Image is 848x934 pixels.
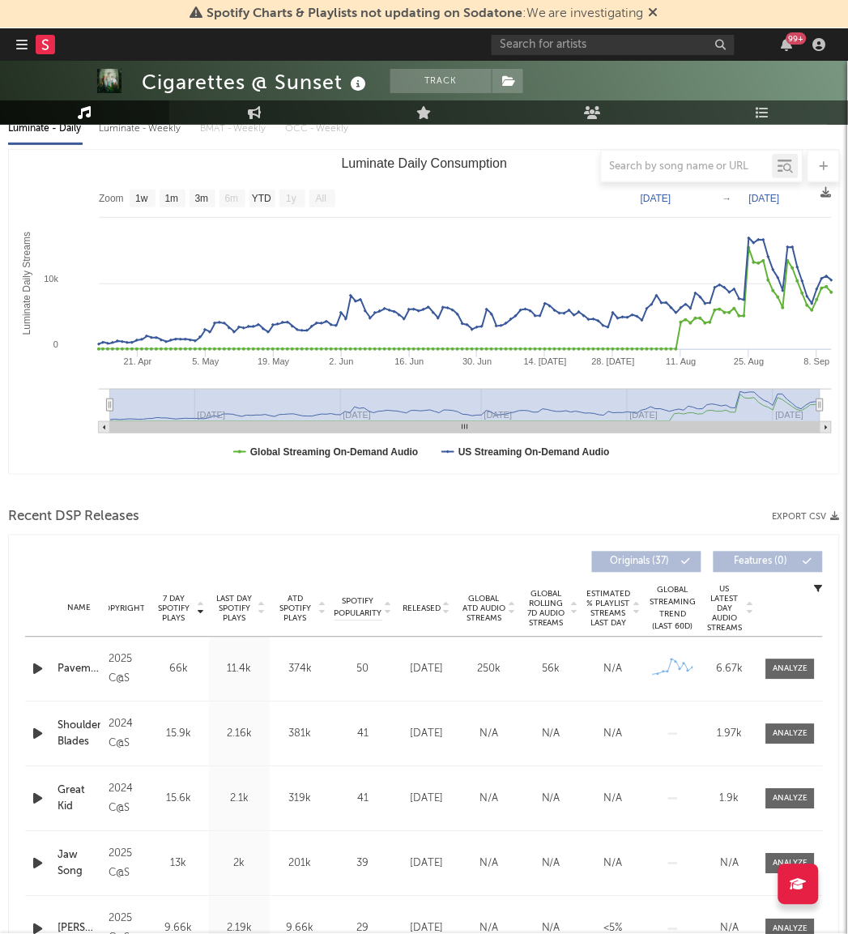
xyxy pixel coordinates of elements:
div: 250k [462,662,516,678]
span: Last Day Spotify Plays [213,595,256,624]
text: 14. [DATE] [524,356,567,366]
div: N/A [524,791,578,808]
text: 30. Jun [462,356,492,366]
div: 99 + [786,32,807,45]
text: 3m [195,194,209,205]
span: Spotify Popularity [335,596,382,621]
text: 25. Aug [734,356,764,366]
div: 2024 C@S [109,780,144,819]
div: N/A [462,791,516,808]
text: 6m [225,194,239,205]
span: ATD Spotify Plays [274,595,317,624]
text: US Streaming On-Demand Audio [458,446,610,458]
input: Search by song name or URL [602,160,773,173]
div: Luminate - Daily [8,115,83,143]
div: 6.67k [705,662,754,678]
a: Pavement [58,662,100,678]
div: N/A [705,856,754,872]
span: Global ATD Audio Streams [462,595,506,624]
div: Luminate - Weekly [99,115,184,143]
text: 0 [53,339,58,349]
text: 5. May [192,356,219,366]
span: Recent DSP Releases [8,507,139,527]
button: Originals(37) [592,552,701,573]
span: Global Rolling 7D Audio Streams [524,590,569,629]
input: Search for artists [492,35,735,55]
div: N/A [462,727,516,743]
span: Spotify Charts & Playlists not updating on Sodatone [207,7,522,20]
button: Export CSV [773,512,840,522]
div: 319k [274,791,326,808]
div: N/A [586,727,641,743]
text: Luminate Daily Streams [21,232,32,335]
div: 381k [274,727,326,743]
div: 374k [274,662,326,678]
span: Dismiss [649,7,658,20]
div: 2k [213,856,266,872]
div: N/A [524,856,578,872]
button: Track [390,69,492,93]
div: [DATE] [399,662,454,678]
text: 1m [165,194,179,205]
div: 2025 C@S [109,650,144,689]
div: 11.4k [213,662,266,678]
div: 66k [152,662,205,678]
text: → [722,193,732,204]
span: : We are investigating [207,7,644,20]
div: N/A [462,856,516,872]
text: Global Streaming On-Demand Audio [250,446,419,458]
div: 15.9k [152,727,205,743]
div: N/A [586,791,641,808]
text: 21. Apr [124,356,152,366]
span: US Latest Day Audio Streams [705,585,744,633]
div: 2024 C@S [109,715,144,754]
div: N/A [586,856,641,872]
button: Features(0) [714,552,823,573]
a: Shoulder Blades [58,719,100,750]
text: [DATE] [641,193,671,204]
div: 41 [335,727,391,743]
a: Great Kid [58,783,100,815]
text: 8. Sep [804,356,830,366]
span: Features ( 0 ) [724,557,799,567]
div: 1.9k [705,791,754,808]
div: 1.97k [705,727,754,743]
svg: Luminate Daily Consumption [9,150,840,474]
div: 2.16k [213,727,266,743]
a: Jaw Song [58,848,100,880]
div: 50 [335,662,391,678]
text: 11. Aug [667,356,697,366]
text: 1y [286,194,296,205]
div: 15.6k [152,791,205,808]
text: YTD [252,194,271,205]
div: 2.1k [213,791,266,808]
div: Global Streaming Trend (Last 60D) [649,585,697,633]
text: Zoom [99,194,124,205]
span: 7 Day Spotify Plays [152,595,195,624]
text: 2. Jun [330,356,354,366]
button: 99+ [782,38,793,51]
text: 19. May [258,356,290,366]
div: Name [58,603,100,615]
div: [DATE] [399,791,454,808]
div: 2025 C@S [109,845,144,884]
text: 16. Jun [395,356,424,366]
text: 1w [135,194,148,205]
text: [DATE] [749,193,780,204]
text: All [316,194,326,205]
span: Estimated % Playlist Streams Last Day [586,590,631,629]
div: N/A [524,727,578,743]
div: Cigarettes @ Sunset [142,69,370,96]
span: Released [403,604,441,614]
span: Originals ( 37 ) [603,557,677,567]
div: 41 [335,791,391,808]
div: [DATE] [399,856,454,872]
text: 28. [DATE] [592,356,635,366]
div: 13k [152,856,205,872]
div: N/A [586,662,641,678]
text: 10k [44,274,58,284]
div: 39 [335,856,391,872]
